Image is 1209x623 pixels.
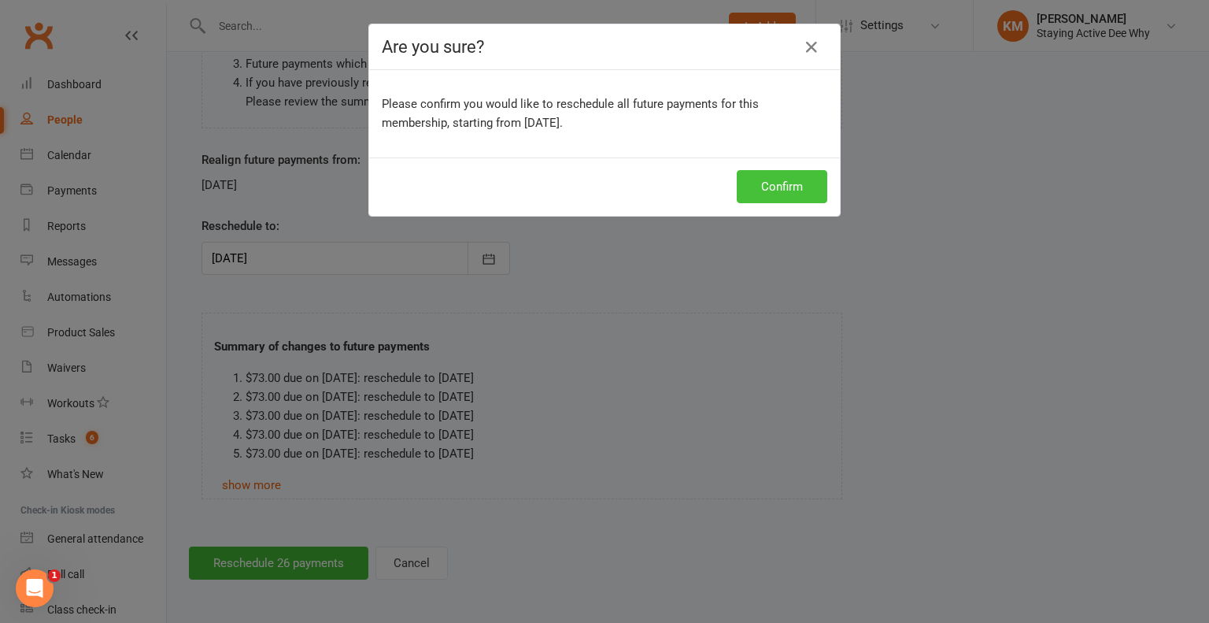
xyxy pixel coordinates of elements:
[382,97,759,130] span: Please confirm you would like to reschedule all future payments for this membership, starting fro...
[48,569,61,582] span: 1
[799,35,824,60] button: Close
[382,37,827,57] h4: Are you sure?
[16,569,54,607] iframe: Intercom live chat
[737,170,827,203] button: Confirm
